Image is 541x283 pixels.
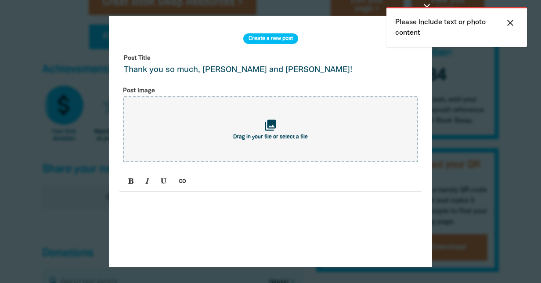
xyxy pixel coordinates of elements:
[505,18,516,28] i: close
[422,2,432,12] button: close
[264,119,277,132] i: collections
[156,174,171,188] button: Underline (CTRL+U)
[175,174,190,188] button: Link (CTRL+K)
[243,33,298,44] h3: Create a new post
[233,134,308,140] span: Drag in your file or select a file
[386,7,527,47] div: Please include text or photo content
[124,174,139,188] button: Bold (CTRL+B)
[502,17,518,29] button: close
[140,174,155,188] button: Italic (CTRL+I)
